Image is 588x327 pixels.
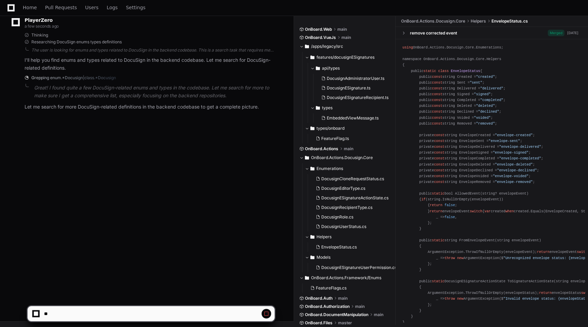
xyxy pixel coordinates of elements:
span: DocusignCloneRequestStatus.cs [321,176,384,182]
span: OnBoard.Actions [305,146,338,152]
span: if [421,197,425,201]
span: const [432,122,442,126]
button: OnBoard.Actions.Framework/Enums [299,272,391,283]
span: DocusignUserStatus.cs [321,224,366,229]
span: EmbeddedViewMessage.ts [327,115,379,121]
div: The user is looking for enums and types related to DocuSign in the backend codebase. This is a se... [31,47,275,53]
button: Helpers [305,231,396,242]
button: Models [305,252,396,263]
span: const [434,133,444,137]
span: FeatureFlag.ts [321,136,349,141]
svg: Directory [316,64,320,72]
button: FeatureFlags.cs [308,283,386,293]
span: const [432,86,442,90]
p: Great! I found quite a few DocuSign-related enums and types in the codebase. Let me search for mo... [34,84,275,100]
span: DocusignEditorType.cs [321,186,365,191]
button: EmbeddedViewMessage.ts [319,113,388,123]
span: const [434,162,444,167]
span: EnvelopeStatus [451,69,480,73]
span: Home [23,5,37,10]
button: DocusignCloneRequestStatus.cs [313,174,392,184]
span: const [432,92,442,96]
span: switch [470,209,482,213]
span: "envelope-declined" [497,168,537,172]
button: EnvelopeStatus.cs [313,242,392,252]
svg: Directory [305,274,309,282]
button: DocusignRole.cs [313,212,392,222]
div: OnBoard.Actions.Docusign.Core.Enumerations; namespace OnBoard.Actions.Docusign.Core.Helpers { pub... [402,45,581,325]
span: DocusignESignatureUserPermission.cs [321,265,397,270]
svg: Directory [316,104,320,112]
span: Merged [548,30,564,36]
span: OnBoard.Actions.Framework/Enums [311,275,381,281]
span: Settings [126,5,145,10]
span: "delivered" [480,86,503,90]
svg: Directory [310,124,314,132]
span: OnBoard.VueJs [305,35,336,40]
button: types/onboard [305,123,393,134]
span: static [424,69,436,73]
span: const [432,98,442,102]
span: Thinking [31,32,48,38]
span: class [438,69,449,73]
span: return [537,250,549,254]
span: Helpers [471,18,486,24]
span: "signed" [474,92,490,96]
span: "envelope-signed" [493,151,529,155]
span: false [444,203,455,207]
button: api/types [310,63,393,74]
span: EnvelopeStatus.cs [321,244,357,250]
span: when [505,209,514,213]
span: return [430,203,442,207]
span: const [432,81,442,85]
svg: Directory [310,53,314,61]
div: [DATE] [567,30,578,35]
span: "envelope-removed" [495,180,533,184]
span: Models [317,255,330,260]
button: DocusignRecipientType.cs [313,203,392,212]
span: /apps/legacy/src [311,44,343,49]
button: types [310,102,393,113]
span: "declined" [478,110,499,114]
span: const [434,174,444,178]
span: DocusignRole.cs [321,214,353,220]
span: "envelope-sent" [489,139,520,143]
span: throw [444,256,455,260]
span: Researching DocuSign enums types definitions [31,39,122,45]
span: static [432,191,444,196]
span: "sent" [470,81,482,85]
span: Users [85,5,99,10]
span: static [432,238,444,242]
span: features/docusignESignatures [317,55,374,60]
span: main [337,27,347,32]
button: DocusignESignature.ts [319,83,388,93]
span: a few seconds ago [25,24,59,29]
span: "deleted" [476,104,495,108]
span: var [484,209,490,213]
button: /apps/legacy/src [299,41,391,52]
span: static [432,279,444,283]
button: DocusignAdministratorUser.ts [319,74,388,83]
span: const [434,168,444,172]
svg: Directory [310,253,314,261]
span: const [434,180,444,184]
span: new [457,256,463,260]
span: Logs [107,5,118,10]
span: DocusignESignatureActionState.cs [321,195,388,201]
span: main [341,35,351,40]
p: I'll help you find enums and types related to DocuSign in the backend codebase. Let me search for... [25,56,275,72]
span: OnBoard.Actions.Docusign.Core [401,18,465,24]
span: Grepping enum.*Docusign|class.*Docusign [31,75,116,81]
p: Let me search for more DocuSign-related definitions in the backend codebase to get a complete pic... [25,103,275,111]
span: "completed" [480,98,503,102]
span: "envelope-created" [495,133,533,137]
span: Pull Requests [45,5,77,10]
span: DocusignESignature.ts [327,85,370,91]
span: return [430,209,442,213]
span: "voided" [474,116,490,120]
svg: Directory [310,233,314,241]
span: const [434,139,444,143]
span: FeatureFlags.cs [316,285,347,291]
span: const [434,156,444,160]
button: DocusignESignatureUserPermission.cs [313,263,397,272]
